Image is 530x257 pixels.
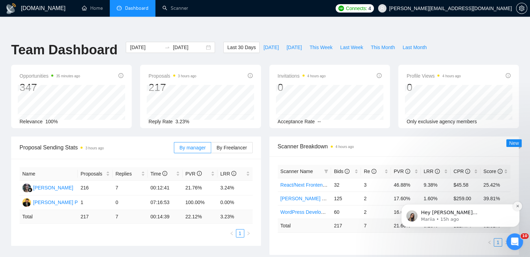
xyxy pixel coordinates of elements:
[10,44,129,67] div: message notification from Mariia, 15h ago. Hey shalini@resolutesolutions.in, Looks like your Upwo...
[487,240,492,244] span: left
[368,5,371,12] span: 4
[85,146,104,150] time: 3 hours ago
[306,42,336,53] button: This Week
[331,205,361,219] td: 60
[217,195,252,210] td: 0.00%
[6,3,17,14] img: logo
[231,171,236,176] span: info-circle
[334,169,350,174] span: Bids
[164,45,170,50] span: swap-right
[78,210,113,224] td: 217
[22,185,73,190] a: RS[PERSON_NAME]
[220,171,236,177] span: LRR
[278,119,315,124] span: Acceptance Rate
[521,233,529,239] span: 10
[361,219,391,232] td: 7
[504,240,508,244] span: right
[509,140,519,146] span: New
[148,81,196,94] div: 217
[281,182,336,188] a: React/Next Frontend Dev
[283,42,306,53] button: [DATE]
[82,5,103,11] a: homeHome
[217,181,252,195] td: 3.24%
[216,145,247,150] span: By Freelancer
[78,195,113,210] td: 1
[494,238,502,247] li: 1
[380,6,385,11] span: user
[485,238,494,247] li: Previous Page
[162,171,167,176] span: info-circle
[399,42,430,53] button: Last Month
[309,44,332,51] span: This Week
[371,169,376,174] span: info-circle
[228,229,236,237] button: left
[151,171,167,177] span: Time
[371,44,395,51] span: This Month
[183,195,217,210] td: 100.00%
[78,181,113,195] td: 216
[179,145,206,150] span: By manager
[331,219,361,232] td: 217
[377,73,382,78] span: info-circle
[324,169,328,173] span: filter
[336,42,367,53] button: Last Week
[506,73,510,78] span: info-circle
[22,198,31,207] img: PP
[263,44,279,51] span: [DATE]
[340,44,363,51] span: Last Week
[407,119,477,124] span: Only exclusive agency members
[281,196,351,201] a: [PERSON_NAME] Development
[28,187,32,192] img: gigradar-bm.png
[230,231,234,235] span: left
[407,81,461,94] div: 0
[78,167,113,181] th: Proposals
[148,210,183,224] td: 00:14:39
[197,171,202,176] span: info-circle
[22,199,91,205] a: PP[PERSON_NAME] Punjabi
[502,238,510,247] li: Next Page
[281,209,335,215] a: WordPress Development
[391,160,530,238] iframe: Intercom notifications message
[248,73,253,78] span: info-circle
[176,119,190,124] span: 3.23%
[113,181,147,195] td: 7
[33,184,73,192] div: [PERSON_NAME]
[217,210,252,224] td: 3.23 %
[183,181,217,195] td: 21.76%
[33,198,91,206] div: [PERSON_NAME] Punjabi
[80,170,105,178] span: Proposals
[183,210,217,224] td: 22.12 %
[516,3,527,14] button: setting
[338,6,344,11] img: upwork-logo.png
[11,42,117,58] h1: Team Dashboard
[118,73,123,78] span: info-circle
[113,167,147,181] th: Replies
[113,195,147,210] td: 0
[361,205,391,219] td: 2
[228,229,236,237] li: Previous Page
[16,50,27,61] img: Profile image for Mariia
[20,167,78,181] th: Name
[130,44,162,51] input: Start date
[281,169,313,174] span: Scanner Name
[494,239,502,246] a: 1
[173,44,205,51] input: End date
[113,210,147,224] td: 7
[331,192,361,205] td: 125
[336,145,354,149] time: 4 hours ago
[164,45,170,50] span: to
[20,210,78,224] td: Total
[307,74,326,78] time: 4 hours ago
[244,229,253,237] button: right
[162,5,188,11] a: searchScanner
[178,74,197,78] time: 3 hours ago
[185,171,202,177] span: PVR
[516,6,527,11] span: setting
[148,119,172,124] span: Reply Rate
[244,229,253,237] li: Next Page
[278,72,326,80] span: Invitations
[331,178,361,192] td: 32
[323,166,330,177] span: filter
[148,195,183,210] td: 07:16:53
[236,229,244,237] a: 1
